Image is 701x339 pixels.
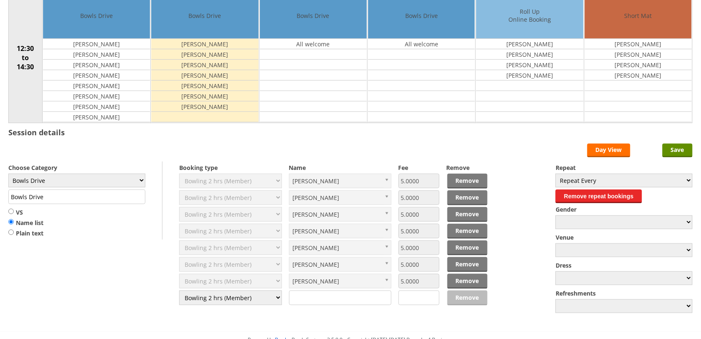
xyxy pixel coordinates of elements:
[289,190,392,205] a: [PERSON_NAME]
[289,224,392,238] a: [PERSON_NAME]
[151,101,258,112] td: [PERSON_NAME]
[179,164,282,172] label: Booking type
[151,60,258,70] td: [PERSON_NAME]
[556,205,693,213] label: Gender
[151,81,258,91] td: [PERSON_NAME]
[289,274,392,288] a: [PERSON_NAME]
[43,49,150,60] td: [PERSON_NAME]
[399,164,439,172] label: Fee
[43,39,150,49] td: [PERSON_NAME]
[293,224,381,238] span: [PERSON_NAME]
[447,274,488,289] a: Remove
[447,174,488,189] a: Remove
[289,164,392,172] label: Name
[447,207,488,222] a: Remove
[8,219,43,227] label: Name list
[663,144,693,157] input: Save
[476,49,583,60] td: [PERSON_NAME]
[43,70,150,81] td: [PERSON_NAME]
[289,257,392,272] a: [PERSON_NAME]
[8,219,14,225] input: Name list
[8,229,43,238] label: Plain text
[556,190,642,203] button: Remove repeat bookings
[585,39,692,49] td: [PERSON_NAME]
[151,70,258,81] td: [PERSON_NAME]
[556,261,693,269] label: Dress
[587,144,630,157] a: Day View
[476,70,583,81] td: [PERSON_NAME]
[8,164,145,172] label: Choose Category
[585,60,692,70] td: [PERSON_NAME]
[8,190,145,204] input: Title/Description
[447,240,488,256] a: Remove
[293,207,381,221] span: [PERSON_NAME]
[476,39,583,49] td: [PERSON_NAME]
[447,190,488,205] a: Remove
[368,39,475,49] td: All welcome
[43,112,150,122] td: [PERSON_NAME]
[43,81,150,91] td: [PERSON_NAME]
[289,207,392,222] a: [PERSON_NAME]
[447,257,488,272] a: Remove
[293,258,381,271] span: [PERSON_NAME]
[43,60,150,70] td: [PERSON_NAME]
[8,208,14,215] input: VS
[151,39,258,49] td: [PERSON_NAME]
[293,191,381,205] span: [PERSON_NAME]
[293,241,381,255] span: [PERSON_NAME]
[293,274,381,288] span: [PERSON_NAME]
[43,101,150,112] td: [PERSON_NAME]
[585,49,692,60] td: [PERSON_NAME]
[556,233,693,241] label: Venue
[8,127,65,137] h3: Session details
[43,91,150,101] td: [PERSON_NAME]
[476,60,583,70] td: [PERSON_NAME]
[151,49,258,60] td: [PERSON_NAME]
[556,289,693,297] label: Refreshments
[289,240,392,255] a: [PERSON_NAME]
[446,164,487,172] label: Remove
[151,91,258,101] td: [PERSON_NAME]
[447,224,488,239] a: Remove
[293,174,381,188] span: [PERSON_NAME]
[585,70,692,81] td: [PERSON_NAME]
[260,39,367,49] td: All welcome
[289,174,392,188] a: [PERSON_NAME]
[8,229,14,235] input: Plain text
[8,208,43,217] label: VS
[556,164,693,172] label: Repeat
